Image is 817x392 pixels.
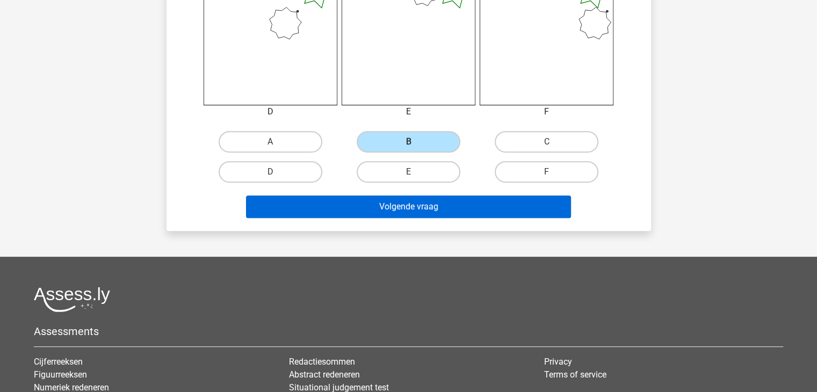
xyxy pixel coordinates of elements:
label: D [219,161,322,183]
img: Assessly logo [34,287,110,312]
label: E [357,161,460,183]
div: F [472,105,621,118]
label: A [219,131,322,153]
a: Redactiesommen [289,357,355,367]
a: Figuurreeksen [34,369,87,380]
label: B [357,131,460,153]
a: Privacy [544,357,572,367]
h5: Assessments [34,325,783,338]
a: Cijferreeksen [34,357,83,367]
label: C [495,131,598,153]
button: Volgende vraag [246,195,571,218]
div: E [334,105,483,118]
div: D [196,105,345,118]
label: F [495,161,598,183]
a: Terms of service [544,369,606,380]
a: Abstract redeneren [289,369,360,380]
